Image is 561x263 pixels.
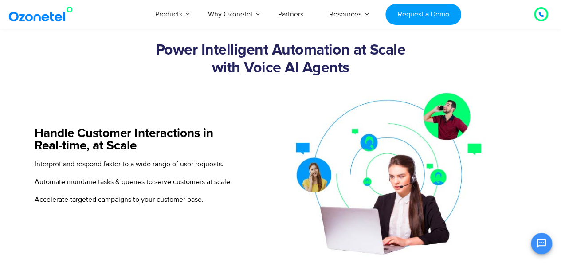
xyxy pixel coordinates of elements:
h2: Power Intelligent Automation at Scale with Voice AI Agents [35,42,527,77]
h5: Handle Customer Interactions in Real-time, at Scale [35,127,232,152]
span: Interpret and respond faster to a wide range of user requests. [35,160,224,169]
a: Request a Demo [385,4,461,25]
span: Accelerate targeted campaigns to your customer base. [35,195,204,204]
span: Automate mundane tasks & queries to serve customers at scale. [35,177,232,186]
button: Open chat [531,233,552,254]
